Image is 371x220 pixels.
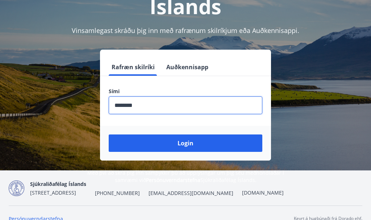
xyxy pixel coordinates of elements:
[109,134,262,152] button: Login
[95,190,140,197] span: [PHONE_NUMBER]
[72,26,299,35] span: Vinsamlegast skráðu þig inn með rafrænum skilríkjum eða Auðkennisappi.
[87,169,284,183] span: Með því að skrá þig inn samþykkir þú að upplýsingar um þig séu meðhöndlaðar í samræmi við Sjúkral...
[30,180,86,187] span: Sjúkraliðafélag Íslands
[9,180,24,196] img: d7T4au2pYIU9thVz4WmmUT9xvMNnFvdnscGDOPEg.png
[109,88,262,95] label: Sími
[30,189,76,196] span: [STREET_ADDRESS]
[149,190,233,197] span: [EMAIL_ADDRESS][DOMAIN_NAME]
[163,58,211,76] button: Auðkennisapp
[242,189,284,196] a: [DOMAIN_NAME]
[146,177,200,183] a: Persónuverndarstefna
[109,58,158,76] button: Rafræn skilríki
